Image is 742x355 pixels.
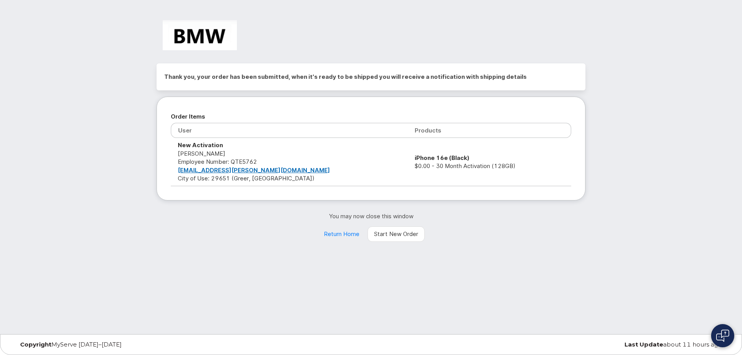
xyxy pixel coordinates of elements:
[415,154,470,161] strong: iPhone 16e (Black)
[164,71,578,83] h2: Thank you, your order has been submitted, when it's ready to be shipped you will receive a notifi...
[171,123,408,138] th: User
[171,111,571,122] h2: Order Items
[163,20,237,50] img: BMW Manufacturing Co LLC
[178,158,257,165] span: Employee Number: QTE5762
[490,341,728,348] div: about 11 hours ago
[716,330,729,342] img: Open chat
[14,341,252,348] div: MyServe [DATE]–[DATE]
[178,166,330,174] a: [EMAIL_ADDRESS][PERSON_NAME][DOMAIN_NAME]
[408,123,571,138] th: Products
[625,341,663,348] strong: Last Update
[317,226,366,242] a: Return Home
[368,226,425,242] a: Start New Order
[157,212,585,220] p: You may now close this window
[178,141,223,149] strong: New Activation
[20,341,51,348] strong: Copyright
[408,138,571,186] td: $0.00 - 30 Month Activation (128GB)
[171,138,408,186] td: [PERSON_NAME] City of Use: 29651 (Greer, [GEOGRAPHIC_DATA])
